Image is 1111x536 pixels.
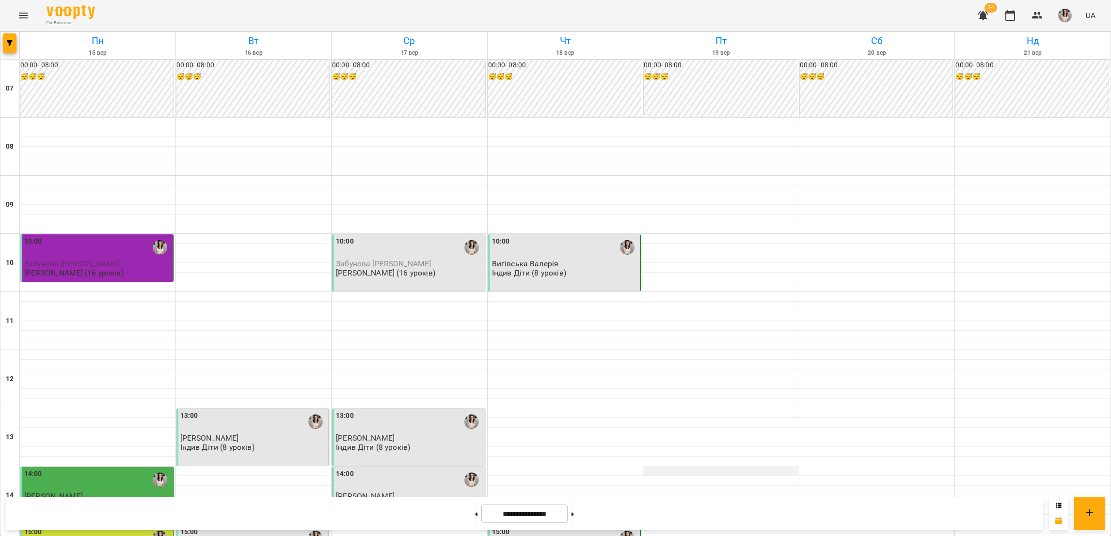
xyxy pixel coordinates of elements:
img: 2a7e41675b8cddfc6659cbc34865a559.png [1058,9,1072,22]
h6: 12 [6,374,14,384]
span: UA [1085,10,1095,20]
img: Вікторія Якимечко [153,473,167,487]
h6: 😴😴😴 [955,72,1109,82]
h6: 16 вер [177,48,330,58]
img: Вікторія Якимечко [153,240,167,255]
p: [PERSON_NAME] (16 уроків) [24,269,124,277]
h6: 15 вер [21,48,174,58]
h6: 11 [6,316,14,326]
p: [PERSON_NAME] (16 уроків) [336,269,435,277]
h6: 17 вер [333,48,486,58]
img: Вікторія Якимечко [464,240,479,255]
h6: 00:00 - 08:00 [176,60,330,71]
h6: Вт [177,33,330,48]
label: 13:00 [336,411,354,421]
h6: Ср [333,33,486,48]
span: [PERSON_NAME] [336,433,395,443]
span: Вигівська Валерія [492,259,559,268]
label: 13:00 [180,411,198,421]
span: 34 [984,3,997,13]
span: Забунова [PERSON_NAME] [24,259,119,268]
h6: 14 [6,490,14,501]
h6: 😴😴😴 [20,72,174,82]
h6: 00:00 - 08:00 [955,60,1109,71]
label: 10:00 [24,236,42,247]
p: Індив Діти (8 уроків) [180,443,254,451]
h6: 19 вер [645,48,797,58]
h6: 10 [6,258,14,268]
span: Забунова [PERSON_NAME] [336,259,431,268]
h6: 00:00 - 08:00 [800,60,953,71]
h6: 09 [6,199,14,210]
h6: 😴😴😴 [488,72,641,82]
h6: Пт [645,33,797,48]
label: 14:00 [336,469,354,479]
h6: 13 [6,432,14,443]
span: [PERSON_NAME] [180,433,239,443]
p: Індив Діти (8 уроків) [492,269,566,277]
label: 10:00 [336,236,354,247]
h6: 😴😴😴 [800,72,953,82]
h6: 😴😴😴 [176,72,330,82]
h6: 00:00 - 08:00 [488,60,641,71]
h6: 08 [6,141,14,152]
h6: 18 вер [489,48,642,58]
h6: 00:00 - 08:00 [20,60,174,71]
p: Індив Діти (8 уроків) [336,443,410,451]
h6: 07 [6,83,14,94]
img: Вікторія Якимечко [464,473,479,487]
h6: 😴😴😴 [644,72,797,82]
h6: 20 вер [801,48,953,58]
h6: Чт [489,33,642,48]
label: 10:00 [492,236,510,247]
button: UA [1081,6,1099,24]
img: Voopty Logo [47,5,95,19]
button: Menu [12,4,35,27]
h6: 00:00 - 08:00 [332,60,485,71]
span: For Business [47,20,95,26]
h6: 21 вер [956,48,1109,58]
img: Вікторія Якимечко [620,240,635,255]
h6: Нд [956,33,1109,48]
h6: Пн [21,33,174,48]
h6: Сб [801,33,953,48]
label: 14:00 [24,469,42,479]
img: Вікторія Якимечко [308,414,323,429]
img: Вікторія Якимечко [464,414,479,429]
h6: 00:00 - 08:00 [644,60,797,71]
h6: 😴😴😴 [332,72,485,82]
